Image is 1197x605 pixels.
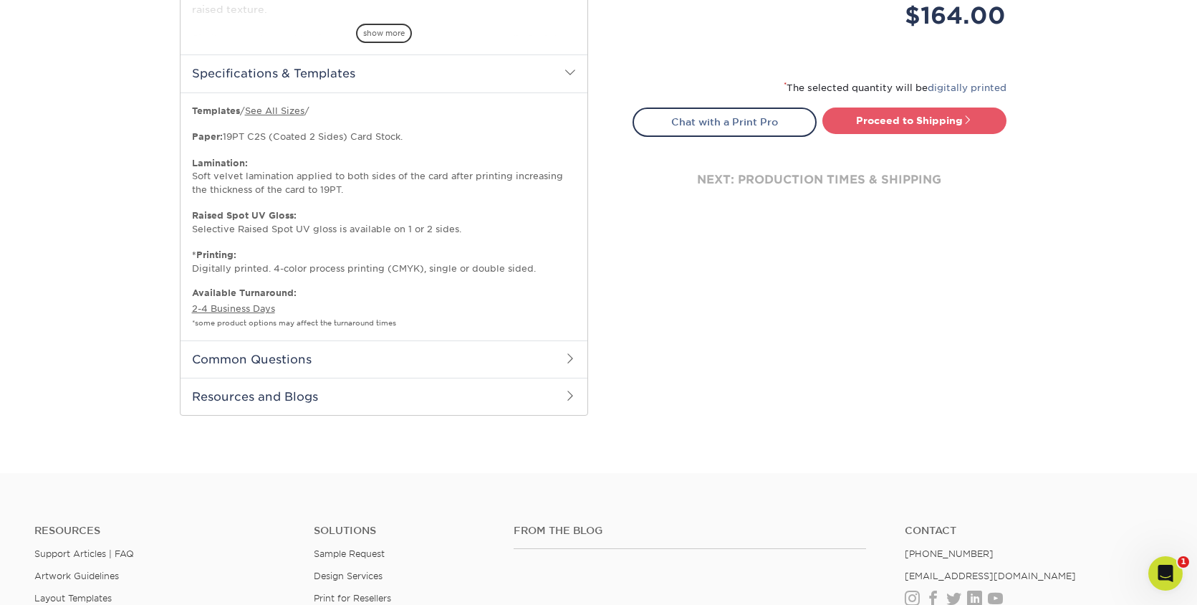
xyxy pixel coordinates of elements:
[192,249,236,260] strong: *Printing:
[905,571,1076,581] a: [EMAIL_ADDRESS][DOMAIN_NAME]
[192,319,396,327] small: *some product options may affect the turnaround times
[784,82,1006,93] small: The selected quantity will be
[34,548,134,559] a: Support Articles | FAQ
[314,525,492,537] h4: Solutions
[314,571,383,581] a: Design Services
[314,548,385,559] a: Sample Request
[192,287,297,298] b: Available Turnaround:
[905,525,1163,537] a: Contact
[181,378,587,415] h2: Resources and Blogs
[356,24,412,43] span: show more
[314,593,391,604] a: Print for Resellers
[822,108,1006,133] a: Proceed to Shipping
[192,158,248,168] strong: Lamination:
[192,105,240,116] b: Templates
[34,525,292,537] h4: Resources
[514,525,866,537] h4: From the Blog
[192,105,576,275] p: / / 19PT C2S (Coated 2 Sides) Card Stock. Soft velvet lamination applied to both sides of the car...
[1178,556,1189,568] span: 1
[192,303,275,314] a: 2-4 Business Days
[4,561,122,600] iframe: Google Customer Reviews
[1148,556,1183,591] iframe: Intercom live chat
[633,137,1006,223] div: next: production times & shipping
[192,131,223,142] strong: Paper:
[181,340,587,378] h2: Common Questions
[928,82,1006,93] a: digitally printed
[192,210,297,221] strong: Raised Spot UV Gloss:
[633,108,817,136] a: Chat with a Print Pro
[181,54,587,92] h2: Specifications & Templates
[245,105,304,116] a: See All Sizes
[905,548,994,559] a: [PHONE_NUMBER]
